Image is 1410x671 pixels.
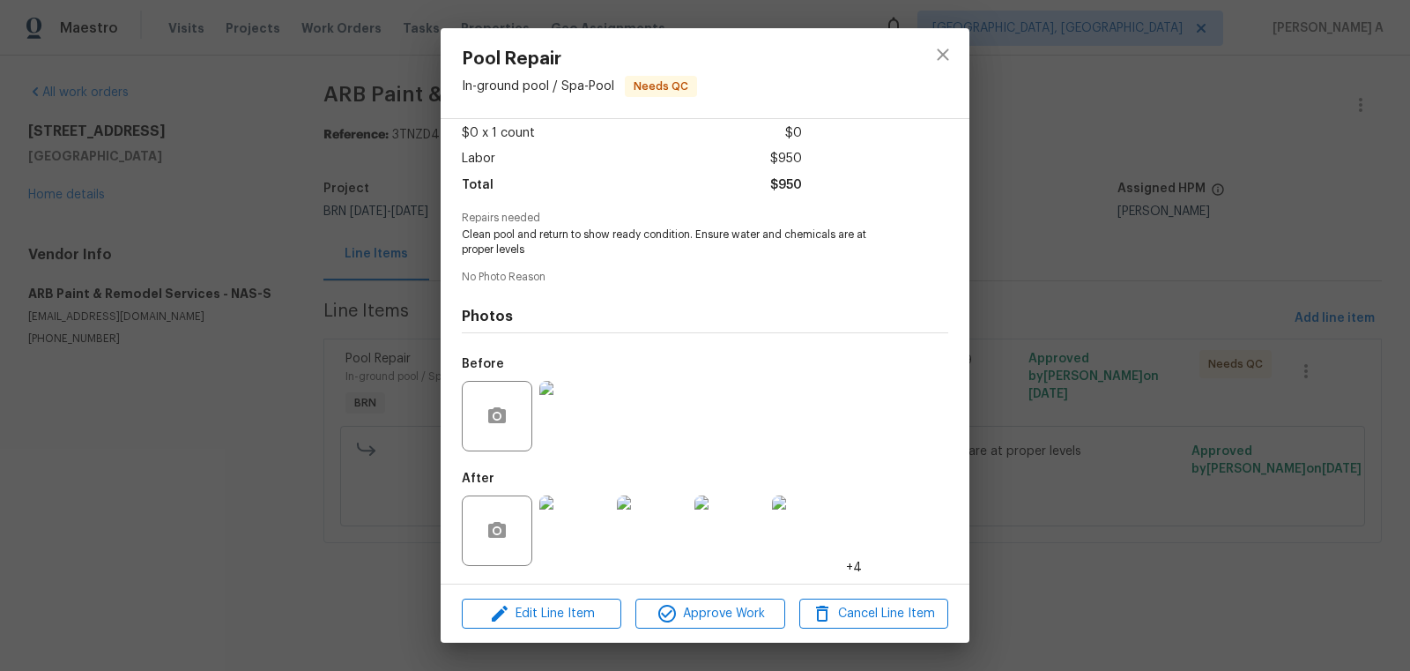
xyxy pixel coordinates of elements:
span: Total [462,173,493,198]
span: In-ground pool / Spa - Pool [462,80,614,93]
span: Edit Line Item [467,603,616,625]
span: Clean pool and return to show ready condition. Ensure water and chemicals are at proper levels [462,227,900,257]
span: $0 x 1 count [462,121,535,146]
span: +4 [846,559,862,577]
span: Approve Work [641,603,779,625]
h5: Before [462,358,504,370]
span: Cancel Line Item [805,603,943,625]
button: close [922,34,964,76]
span: $0 [785,121,802,146]
button: Approve Work [635,599,784,630]
h4: Photos [462,308,948,325]
h5: After [462,473,494,485]
button: Edit Line Item [462,599,621,630]
span: No Photo Reason [462,272,948,283]
span: Labor [462,146,495,172]
span: $950 [770,173,802,198]
button: Cancel Line Item [799,599,948,630]
span: Needs QC [627,78,695,95]
span: Pool Repair [462,49,697,69]
span: Repairs needed [462,212,948,224]
span: $950 [770,146,802,172]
